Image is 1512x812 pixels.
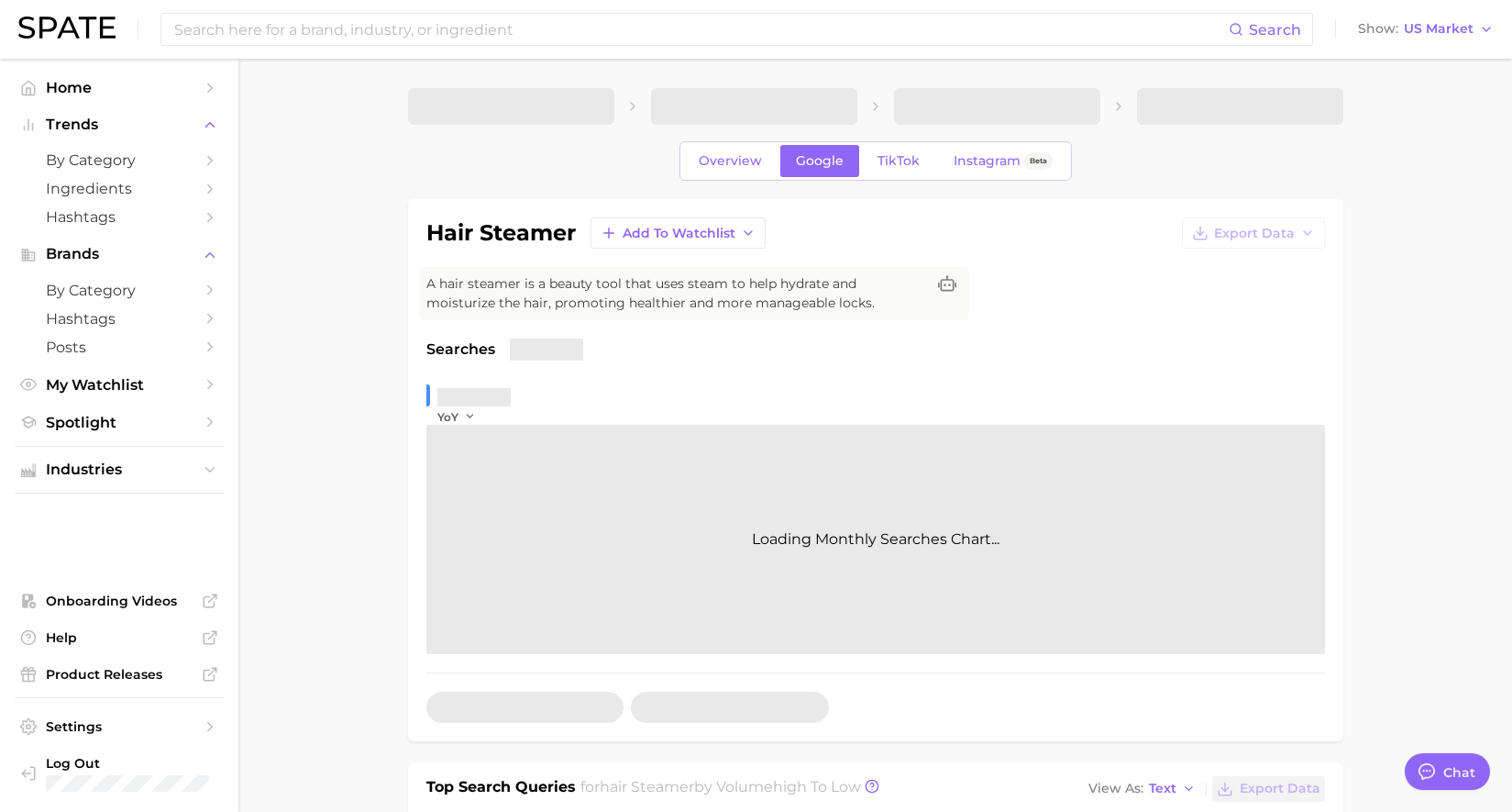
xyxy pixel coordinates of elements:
button: Add to Watchlist [590,217,766,249]
span: Log Out [46,755,214,772]
span: TikTok [877,153,920,169]
span: Text [1149,784,1176,794]
span: hair steamer [600,778,694,795]
a: Log out. Currently logged in with e-mail cassandra@mykitsch.com. [15,750,224,797]
a: Home [15,73,224,102]
a: Hashtags [15,305,224,333]
span: high to low [773,778,861,795]
span: Brands [46,246,193,262]
input: Search here for a brand, industry, or ingredient [172,14,1229,45]
span: Show [1358,24,1398,34]
img: SPATE [18,17,116,39]
span: Add to Watchlist [623,226,735,241]
span: by Category [46,282,193,299]
span: Help [46,629,193,646]
span: Hashtags [46,310,193,328]
a: by Category [15,276,224,305]
h1: Top Search Queries [426,776,576,802]
span: Overview [699,153,762,169]
span: Home [46,79,193,96]
span: Onboarding Videos [46,593,193,609]
a: Hashtags [15,203,224,231]
button: Export Data [1182,217,1325,249]
span: A hair steamer is a beauty tool that uses steam to help hydrate and moisturize the hair, promotin... [426,274,925,313]
span: Spotlight [46,414,193,431]
span: View As [1088,784,1143,794]
button: View AsText [1084,777,1201,801]
button: YoY [437,409,477,425]
a: Posts [15,333,224,362]
a: Ingredients [15,174,224,203]
a: Overview [683,145,778,177]
span: Export Data [1240,781,1320,796]
span: Google [796,153,844,169]
button: Brands [15,240,224,268]
span: My Watchlist [46,376,193,394]
h2: for by Volume [580,776,861,802]
a: by Category [15,146,224,174]
span: Trends [46,117,193,133]
a: InstagramBeta [938,145,1068,177]
a: Onboarding Videos [15,587,224,615]
h1: hair steamer [426,222,576,244]
span: US Market [1404,24,1473,34]
a: Settings [15,713,224,740]
span: Settings [46,718,193,735]
span: Product Releases [46,666,193,683]
span: YoY [437,409,458,425]
button: ShowUS Market [1353,17,1498,41]
span: Industries [46,462,193,478]
span: Hashtags [46,208,193,226]
button: Export Data [1212,776,1324,802]
button: Trends [15,111,224,139]
span: Search [1249,21,1301,39]
a: Google [780,145,859,177]
a: My Watchlist [15,371,224,399]
button: Industries [15,456,224,484]
span: Posts [46,339,193,356]
span: Beta [1030,153,1047,169]
a: TikTok [862,145,935,177]
span: Searches [426,339,495,361]
span: Export Data [1214,226,1295,241]
span: Instagram [954,153,1021,169]
span: by Category [46,151,193,169]
span: Ingredients [46,180,193,197]
a: Help [15,624,224,651]
a: Spotlight [15,408,224,437]
a: Product Releases [15,661,224,688]
div: Loading Monthly Searches Chart... [426,425,1325,654]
